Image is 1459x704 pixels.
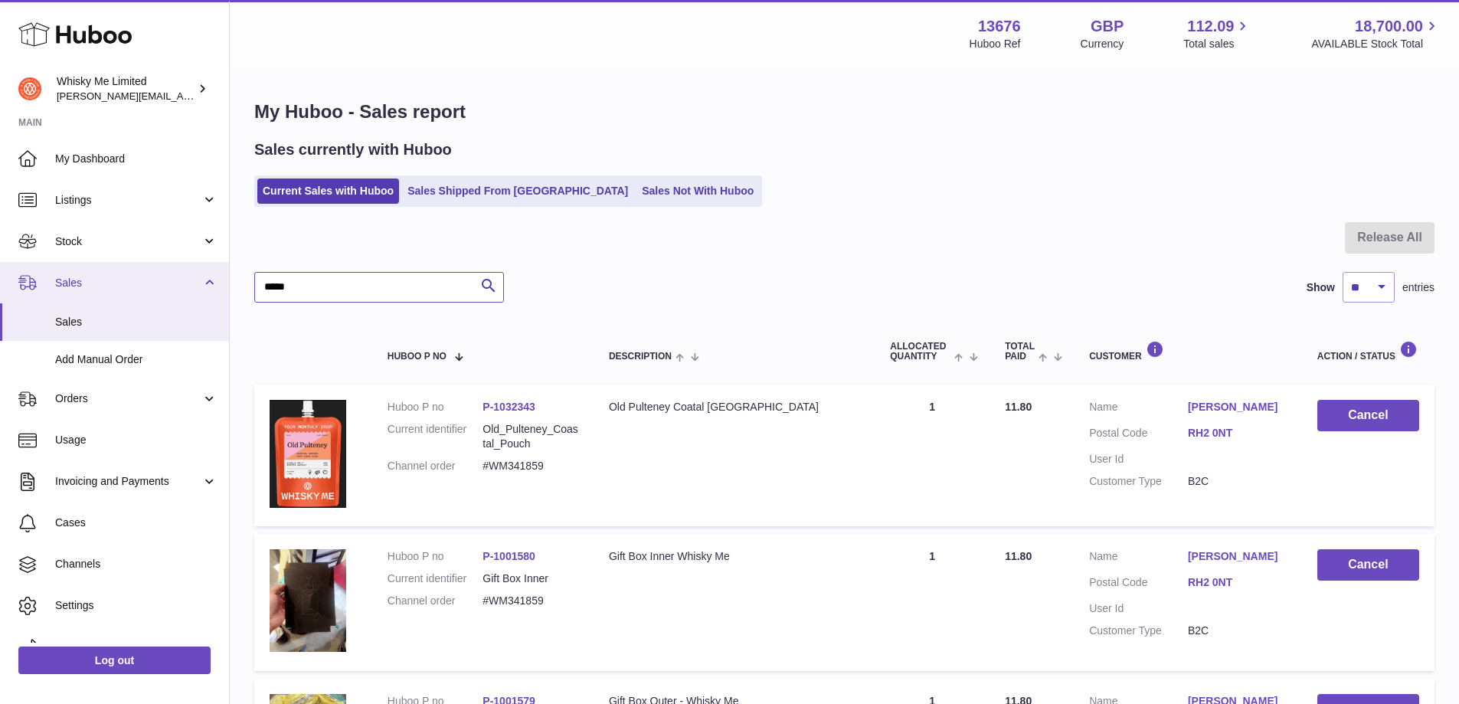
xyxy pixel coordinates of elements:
span: Description [609,352,672,362]
span: Invoicing and Payments [55,474,201,489]
div: Customer [1089,341,1287,362]
span: [PERSON_NAME][EMAIL_ADDRESS][DOMAIN_NAME] [57,90,307,102]
dd: B2C [1188,624,1287,638]
span: 11.80 [1005,401,1032,413]
span: 18,700.00 [1355,16,1423,37]
dt: Postal Code [1089,575,1188,594]
dt: Current identifier [388,571,483,586]
span: Huboo P no [388,352,447,362]
dd: #WM341859 [483,459,578,473]
span: My Dashboard [55,152,218,166]
a: Current Sales with Huboo [257,178,399,204]
a: 112.09 Total sales [1183,16,1251,51]
span: Stock [55,234,201,249]
div: Currency [1081,37,1124,51]
div: Old Pulteney Coatal [GEOGRAPHIC_DATA] [609,400,859,414]
a: RH2 0NT [1188,426,1287,440]
span: Returns [55,640,218,654]
dd: Old_Pulteney_Coastal_Pouch [483,422,578,451]
dt: Name [1089,549,1188,568]
span: Total paid [1005,342,1035,362]
a: Log out [18,647,211,674]
dt: User Id [1089,452,1188,467]
dt: Postal Code [1089,426,1188,444]
img: 1739541345.jpg [270,400,346,507]
dt: Huboo P no [388,400,483,414]
a: 18,700.00 AVAILABLE Stock Total [1311,16,1441,51]
label: Show [1307,280,1335,295]
span: Orders [55,391,201,406]
button: Cancel [1317,400,1419,431]
dd: #WM341859 [483,594,578,608]
a: P-1032343 [483,401,535,413]
a: P-1001580 [483,550,535,562]
button: Cancel [1317,549,1419,581]
span: Cases [55,516,218,530]
h1: My Huboo - Sales report [254,100,1434,124]
dt: User Id [1089,601,1188,616]
img: frances@whiskyshop.com [18,77,41,100]
span: 112.09 [1187,16,1234,37]
span: Total sales [1183,37,1251,51]
span: Usage [55,433,218,447]
span: Add Manual Order [55,352,218,367]
dt: Customer Type [1089,624,1188,638]
div: Huboo Ref [970,37,1021,51]
span: Channels [55,557,218,571]
dt: Channel order [388,459,483,473]
div: Gift Box Inner Whisky Me [609,549,859,564]
dt: Channel order [388,594,483,608]
dt: Name [1089,400,1188,418]
img: 136761725448359.jpg [270,549,346,651]
dd: Gift Box Inner [483,571,578,586]
span: entries [1402,280,1434,295]
span: Sales [55,276,201,290]
a: Sales Shipped From [GEOGRAPHIC_DATA] [402,178,633,204]
td: 1 [875,385,990,526]
span: Sales [55,315,218,329]
strong: 13676 [978,16,1021,37]
h2: Sales currently with Huboo [254,139,452,160]
a: [PERSON_NAME] [1188,400,1287,414]
span: 11.80 [1005,550,1032,562]
div: Whisky Me Limited [57,74,195,103]
div: Action / Status [1317,341,1419,362]
dd: B2C [1188,474,1287,489]
a: RH2 0NT [1188,575,1287,590]
td: 1 [875,534,990,670]
a: [PERSON_NAME] [1188,549,1287,564]
span: Settings [55,598,218,613]
a: Sales Not With Huboo [636,178,759,204]
dt: Current identifier [388,422,483,451]
span: ALLOCATED Quantity [890,342,950,362]
span: Listings [55,193,201,208]
span: AVAILABLE Stock Total [1311,37,1441,51]
dt: Huboo P no [388,549,483,564]
strong: GBP [1091,16,1124,37]
dt: Customer Type [1089,474,1188,489]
